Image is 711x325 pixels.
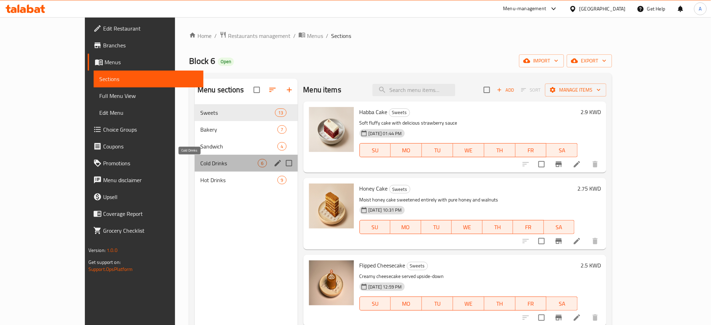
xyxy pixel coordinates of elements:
[103,142,198,151] span: Coupons
[572,57,606,65] span: export
[200,159,258,167] span: Cold Drinks
[519,54,564,67] button: import
[360,297,391,311] button: SU
[525,57,558,65] span: import
[88,20,204,37] a: Edit Restaurant
[391,143,422,157] button: MO
[487,145,513,155] span: TH
[105,58,198,66] span: Menus
[407,262,428,270] span: Sweets
[258,159,267,167] div: items
[195,155,298,172] div: Cold Drinks6edit
[200,176,277,184] span: Hot Drinks
[360,195,575,204] p: Moist honey cake sweetened entirely with pure honey and walnuts
[103,226,198,235] span: Grocery Checklist
[573,313,581,322] a: Edit menu item
[275,108,286,117] div: items
[299,31,323,40] a: Menus
[518,299,544,309] span: FR
[88,121,204,138] a: Choice Groups
[258,160,266,167] span: 6
[103,41,198,49] span: Branches
[218,58,234,66] div: Open
[549,299,575,309] span: SA
[513,220,544,234] button: FR
[88,246,106,255] span: Version:
[88,155,204,172] a: Promotions
[573,237,581,245] a: Edit menu item
[103,159,198,167] span: Promotions
[99,75,198,83] span: Sections
[363,145,388,155] span: SU
[496,86,515,94] span: Add
[573,160,581,168] a: Edit menu item
[94,71,204,87] a: Sections
[363,299,388,309] span: SU
[88,138,204,155] a: Coupons
[550,233,567,250] button: Branch-specific-item
[390,220,421,234] button: MO
[326,32,328,40] li: /
[309,107,354,152] img: Habba Cake
[103,193,198,201] span: Upsell
[309,260,354,305] img: Flipped Cheesecake
[407,262,428,270] div: Sweets
[393,222,418,232] span: MO
[88,258,121,267] span: Get support on:
[391,297,422,311] button: MO
[189,31,612,40] nav: breadcrumb
[94,87,204,104] a: Full Menu View
[389,185,410,193] div: Sweets
[546,143,578,157] button: SA
[452,220,483,234] button: WE
[421,220,452,234] button: TU
[273,158,283,168] button: edit
[581,107,601,117] h6: 2.9 KWD
[485,222,511,232] span: TH
[456,145,482,155] span: WE
[366,284,405,290] span: [DATE] 12:59 PM
[394,145,419,155] span: MO
[200,108,275,117] div: Sweets
[200,125,277,134] div: Bakery
[366,207,405,213] span: [DATE] 10:31 PM
[534,310,549,325] span: Select to update
[293,32,296,40] li: /
[360,260,405,271] span: Flipped Cheesecake
[88,37,204,54] a: Branches
[453,143,484,157] button: WE
[577,184,601,193] h6: 2.75 KWD
[264,81,281,98] span: Sort sections
[534,234,549,248] span: Select to update
[309,184,354,228] img: Honey Cake
[545,84,606,97] button: Manage items
[249,82,264,97] span: Select all sections
[88,205,204,222] a: Coverage Report
[425,299,450,309] span: TU
[699,5,702,13] span: A
[567,54,612,67] button: export
[516,297,547,311] button: FR
[456,299,482,309] span: WE
[200,142,277,151] span: Sandwich
[453,297,484,311] button: WE
[88,222,204,239] a: Grocery Checklist
[487,299,513,309] span: TH
[366,130,405,137] span: [DATE] 01:44 PM
[517,85,545,95] span: Select section first
[103,176,198,184] span: Menu disclaimer
[218,59,234,65] span: Open
[228,32,290,40] span: Restaurants management
[197,85,244,95] h2: Menu sections
[424,222,449,232] span: TU
[389,108,410,117] span: Sweets
[360,220,390,234] button: SU
[278,177,286,184] span: 9
[195,104,298,121] div: Sweets13
[278,143,286,150] span: 4
[373,84,455,96] input: search
[99,108,198,117] span: Edit Menu
[278,126,286,133] span: 7
[195,172,298,188] div: Hot Drinks9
